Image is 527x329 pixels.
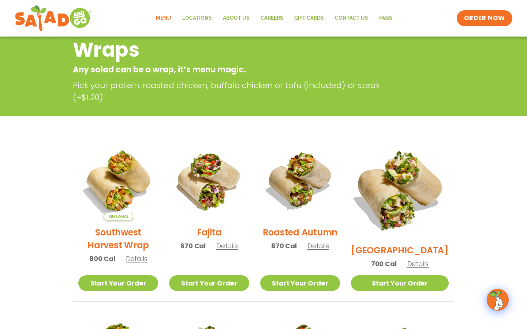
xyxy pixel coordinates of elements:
[150,10,398,27] nav: Menu
[255,10,289,27] a: Careers
[343,132,457,247] img: Product photo for BBQ Ranch Wrap
[216,241,238,250] span: Details
[457,10,512,26] a: ORDER NOW
[177,10,217,27] a: Locations
[487,290,508,310] img: wpChatIcon
[260,275,340,291] a: Start Your Order
[371,259,397,269] span: 700 Cal
[126,254,147,263] span: Details
[289,10,329,27] a: GIFT CARDS
[78,141,158,220] img: Product photo for Southwest Harvest Wrap
[217,10,255,27] a: About Us
[197,226,222,239] h2: Fajita
[89,254,115,264] span: 800 Cal
[73,79,399,103] p: Pick your protein: roasted chicken, buffalo chicken or tofu (included) or steak (+$1.20)
[104,213,133,220] span: Seasonal
[407,259,429,268] span: Details
[307,241,329,250] span: Details
[260,141,340,220] img: Product photo for Roasted Autumn Wrap
[169,275,249,291] a: Start Your Order
[78,275,158,291] a: Start Your Order
[169,141,249,220] img: Product photo for Fajita Wrap
[263,226,338,239] h2: Roasted Autumn
[374,10,398,27] a: FAQs
[351,275,449,291] a: Start Your Order
[150,10,177,27] a: Menu
[78,226,158,252] h2: Southwest Harvest Wrap
[464,14,505,23] span: ORDER NOW
[271,241,297,251] span: 870 Cal
[73,35,395,65] h2: Wraps
[15,4,92,33] img: new-SAG-logo-768×292
[351,244,449,257] h2: [GEOGRAPHIC_DATA]
[73,64,395,76] p: Any salad can be a wrap, it’s menu magic.
[180,241,206,251] span: 670 Cal
[329,10,374,27] a: Contact Us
